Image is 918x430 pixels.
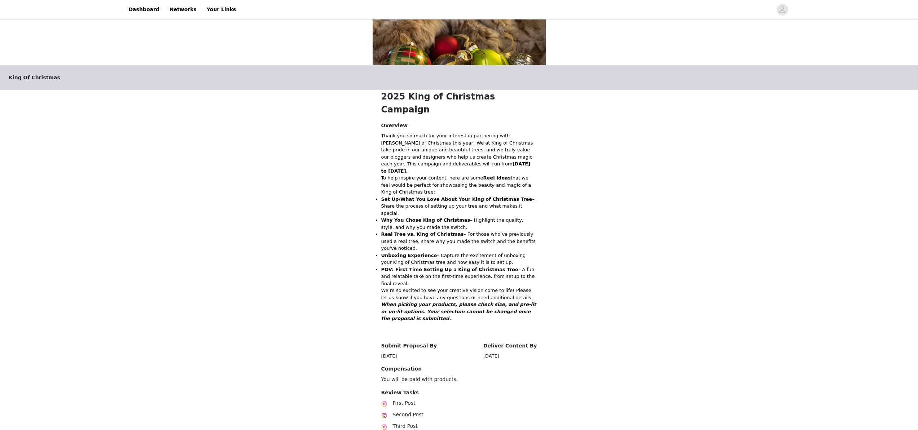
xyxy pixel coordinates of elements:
strong: Set Up/What You Love About Your King of Christmas Tree [381,196,532,202]
strong: POV: First Time Setting Up a King of Christmas Tree [381,267,518,272]
h4: Review Tasks [381,389,537,396]
span: King Of Christmas [9,74,60,81]
span: First Post [393,400,416,406]
img: Instagram Icon [381,424,387,430]
h4: Deliver Content By [483,342,537,350]
span: Second Post [393,412,423,417]
li: – Highlight the quality, style, and why you made the switch. [381,217,537,231]
strong: Real Tree vs. King of Christmas [381,231,464,237]
h4: Compensation [381,365,537,373]
img: Instagram Icon [381,413,387,418]
strong: Why You Chose King of Christmas [381,217,470,223]
a: Your Links [202,1,241,18]
div: [DATE] [381,353,437,360]
strong: [DATE] to [DATE] [381,161,531,174]
li: – Capture the excitement of unboxing your King of Christmas tree and how easy it is to set up. [381,252,537,266]
p: We’re so excited to see your creative vision come to life! Please let us know if you have any que... [381,287,537,301]
p: You will be paid with products. [381,376,537,383]
li: – For those who’ve previously used a real tree, share why you made the switch and the benefits yo... [381,231,537,252]
h1: 2025 King of Christmas Campaign [381,90,537,116]
a: Dashboard [124,1,164,18]
h4: Overview [381,122,537,129]
strong: Reel Ideas [483,175,511,181]
p: Thank you so much for your interest in partnering with [PERSON_NAME] of Christmas this year! We a... [381,132,537,174]
strong: When picking your products, please check size, and pre-lit or un-lit options. Your selection cann... [381,302,536,321]
div: [DATE] [483,353,537,360]
h4: Submit Proposal By [381,342,437,350]
a: Networks [165,1,201,18]
li: – A fun and relatable take on the first-time experience, from setup to the final reveal. [381,266,537,287]
span: Third Post [393,423,418,429]
strong: Unboxing Experience [381,253,437,258]
img: Instagram Icon [381,401,387,407]
li: – Share the process of setting up your tree and what makes it special. [381,196,537,217]
p: To help inspire your content, here are some that we feel would be perfect for showcasing the beau... [381,174,537,196]
div: avatar [779,4,786,15]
